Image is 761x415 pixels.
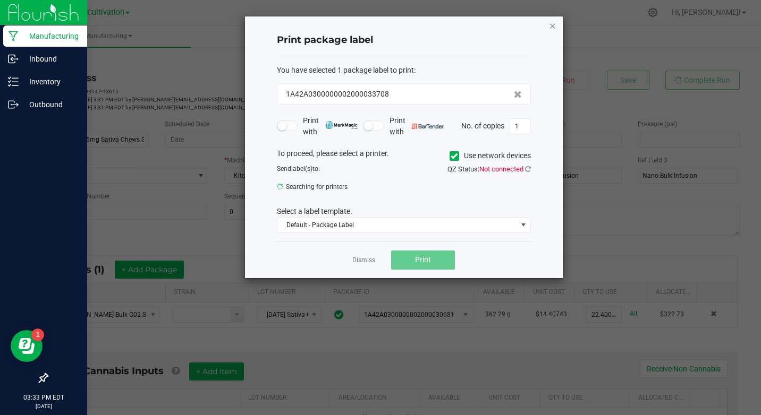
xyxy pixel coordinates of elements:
div: : [277,65,531,76]
button: Print [391,250,455,270]
label: Use network devices [450,150,531,161]
p: [DATE] [5,402,82,410]
div: To proceed, please select a printer. [269,148,539,164]
p: Outbound [19,98,82,111]
img: bartender.png [412,124,444,129]
div: Select a label template. [269,206,539,217]
inline-svg: Outbound [8,99,19,110]
inline-svg: Manufacturing [8,31,19,41]
iframe: Resource center [11,330,43,362]
span: Send to: [277,165,320,172]
p: Inventory [19,75,82,88]
span: Searching for printers [277,179,396,195]
span: Not connected [479,165,523,173]
iframe: Resource center unread badge [31,328,44,341]
p: 03:33 PM EDT [5,393,82,402]
inline-svg: Inventory [8,76,19,87]
h4: Print package label [277,33,531,47]
span: Print with [303,115,358,137]
span: No. of copies [461,121,504,129]
span: 1A42A0300000002000033708 [286,89,389,100]
p: Inbound [19,53,82,65]
img: mark_magic_cybra.png [325,121,358,129]
span: You have selected 1 package label to print [277,66,414,74]
p: Manufacturing [19,30,82,42]
span: Default - Package Label [277,218,517,232]
span: Print [415,255,431,264]
inline-svg: Inbound [8,54,19,64]
a: Dismiss [352,256,375,265]
span: label(s) [291,165,312,172]
span: QZ Status: [447,165,531,173]
span: Print with [390,115,444,137]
